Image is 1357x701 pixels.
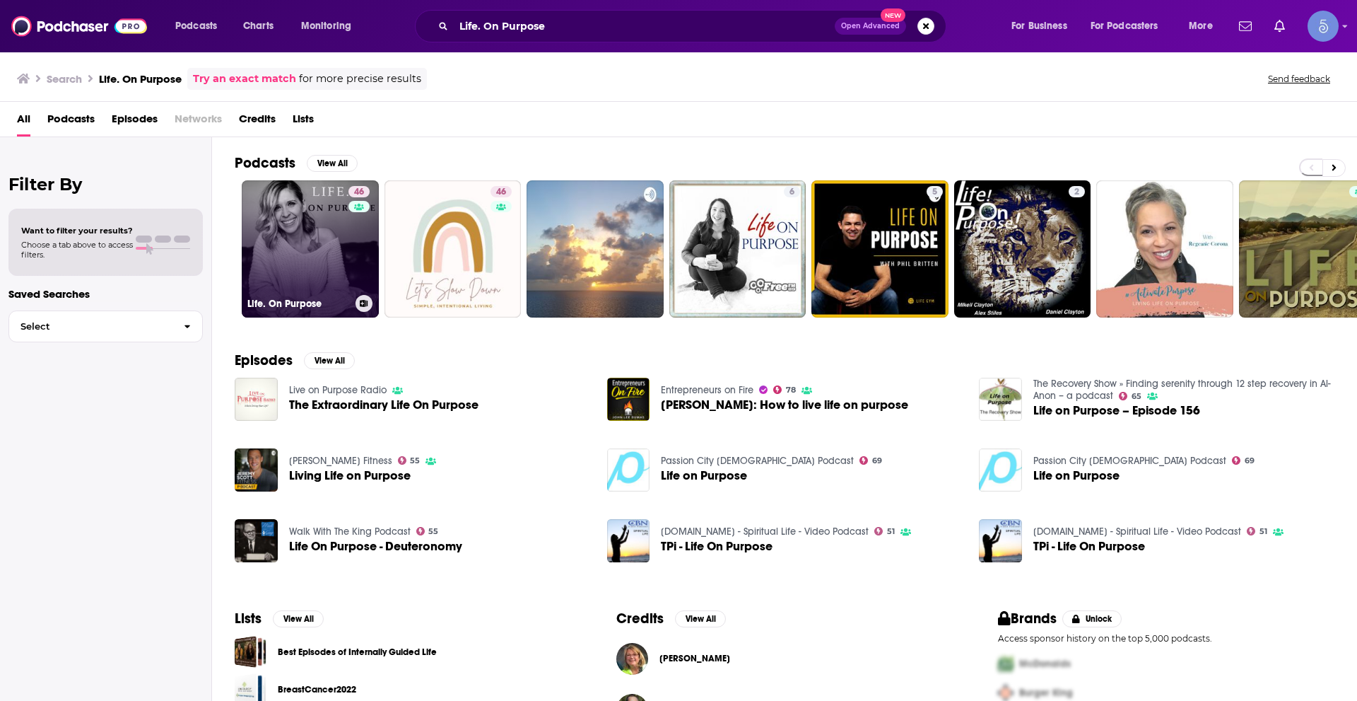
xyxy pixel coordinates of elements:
a: Life on Purpose [661,470,747,482]
a: Best Episodes of Internally Guided Life [235,636,266,668]
a: CreditsView All [616,610,726,627]
span: Open Advanced [841,23,900,30]
a: Try an exact match [193,71,296,87]
span: 51 [887,528,895,535]
h3: Life. On Purpose [99,72,182,86]
a: 2 [1069,186,1085,197]
a: TPi - Life On Purpose [1033,540,1145,552]
a: Life on Purpose [1033,470,1120,482]
span: All [17,108,30,137]
span: 69 [872,458,882,464]
a: EpisodesView All [235,352,355,369]
span: Networks [175,108,222,137]
button: Open AdvancedNew [835,18,906,35]
a: 69 [859,456,882,465]
img: Podchaser - Follow, Share and Rate Podcasts [11,13,147,40]
input: Search podcasts, credits, & more... [454,15,835,37]
h3: Search [47,72,82,86]
img: User Profile [1308,11,1339,42]
button: View All [304,352,355,369]
a: Episodes [112,108,158,137]
span: For Podcasters [1091,16,1158,36]
button: open menu [165,15,235,37]
a: The Extraordinary Life On Purpose [289,399,478,411]
button: Sharon SwingSharon Swing [616,636,953,681]
span: 6 [789,185,794,199]
h2: Episodes [235,352,293,369]
div: Search podcasts, credits, & more... [428,10,960,42]
img: Life on Purpose [979,448,1022,492]
a: Life on Purpose – Episode 156 [1033,405,1200,417]
a: 5 [811,180,948,318]
button: View All [307,155,358,172]
span: 55 [428,528,438,535]
a: Luke Stokes: How to live life on purpose [661,399,908,411]
h2: Credits [616,610,664,627]
a: Charts [234,15,282,37]
a: TPi - Life On Purpose [979,519,1022,562]
img: First Pro Logo [992,649,1019,678]
button: open menu [291,15,370,37]
a: 2 [954,180,1091,318]
a: 5 [927,186,943,197]
span: Logged in as Spiral5-G1 [1308,11,1339,42]
span: Monitoring [301,16,351,36]
img: Living Life on Purpose [235,448,278,492]
span: Podcasts [175,16,217,36]
a: Entrepreneurs on Fire [661,384,753,396]
span: Burger King [1019,687,1073,699]
h2: Brands [998,610,1057,627]
a: 51 [1247,527,1267,535]
a: Show notifications dropdown [1233,14,1257,38]
button: View All [675,610,726,627]
img: TPi - Life On Purpose [607,519,650,562]
span: 2 [1074,185,1079,199]
span: Credits [239,108,276,137]
a: Lists [293,108,314,137]
a: Sharon Swing [616,643,648,675]
img: Life on Purpose [607,448,650,492]
a: Live on Purpose Radio [289,384,387,396]
a: 46 [384,180,522,318]
span: For Business [1011,16,1067,36]
a: Sharon Swing [659,653,730,664]
span: 46 [496,185,506,199]
span: Charts [243,16,274,36]
a: PodcastsView All [235,154,358,172]
a: The Extraordinary Life On Purpose [235,378,278,421]
button: open menu [1001,15,1085,37]
img: Life on Purpose – Episode 156 [979,378,1022,421]
a: ListsView All [235,610,324,627]
p: Saved Searches [8,287,203,301]
a: Passion City Church Podcast [1033,455,1226,467]
span: 65 [1132,393,1141,400]
a: BreastCancer2022 [278,682,356,697]
a: 78 [773,386,796,394]
span: McDonalds [1019,658,1071,670]
a: 6 [784,186,800,197]
span: Choose a tab above to access filters. [21,240,133,260]
span: [PERSON_NAME] [659,653,730,664]
span: Podcasts [47,108,95,137]
a: 65 [1119,392,1141,400]
span: for more precise results [299,71,421,87]
span: 46 [354,185,364,199]
span: [PERSON_NAME]: How to live life on purpose [661,399,908,411]
span: 78 [786,387,796,393]
span: TPi - Life On Purpose [661,540,773,552]
span: Select [9,322,172,331]
a: 55 [398,456,421,465]
img: Life On Purpose - Deuteronomy [235,519,278,562]
button: Select [8,311,203,342]
a: 6 [669,180,806,318]
button: View All [273,610,324,627]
